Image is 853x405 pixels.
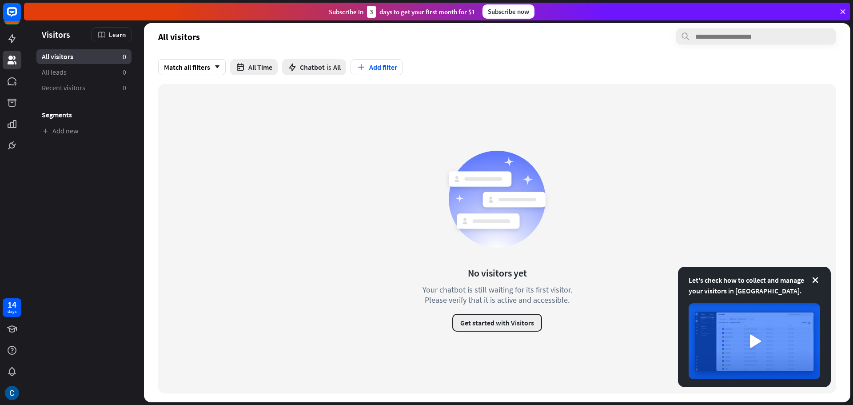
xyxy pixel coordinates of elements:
img: image [689,303,820,379]
span: Chatbot [300,63,325,72]
button: All Time [230,59,278,75]
span: Visitors [42,29,70,40]
a: All leads 0 [36,65,132,80]
div: Subscribe now [482,4,534,19]
div: 14 [8,301,16,309]
span: Learn [109,30,126,39]
aside: 0 [123,52,126,61]
span: All visitors [42,52,73,61]
i: arrow_down [210,64,220,70]
span: All visitors [158,32,200,42]
div: Your chatbot is still waiting for its first visitor. Please verify that it is active and accessible. [406,285,588,305]
div: days [8,309,16,315]
button: Open LiveChat chat widget [7,4,34,30]
a: 14 days [3,298,21,317]
span: All [333,63,341,72]
button: Add filter [351,59,403,75]
a: Add new [36,124,132,138]
span: is [327,63,331,72]
div: Subscribe in days to get your first month for $1 [329,6,475,18]
span: Recent visitors [42,83,85,92]
h3: Segments [36,110,132,119]
button: Get started with Visitors [452,314,542,332]
div: No visitors yet [468,267,527,279]
div: 3 [367,6,376,18]
div: Match all filters [158,59,226,75]
div: Let's check how to collect and manage your visitors in [GEOGRAPHIC_DATA]. [689,275,820,296]
aside: 0 [123,68,126,77]
aside: 0 [123,83,126,92]
a: Recent visitors 0 [36,80,132,95]
span: All leads [42,68,67,77]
